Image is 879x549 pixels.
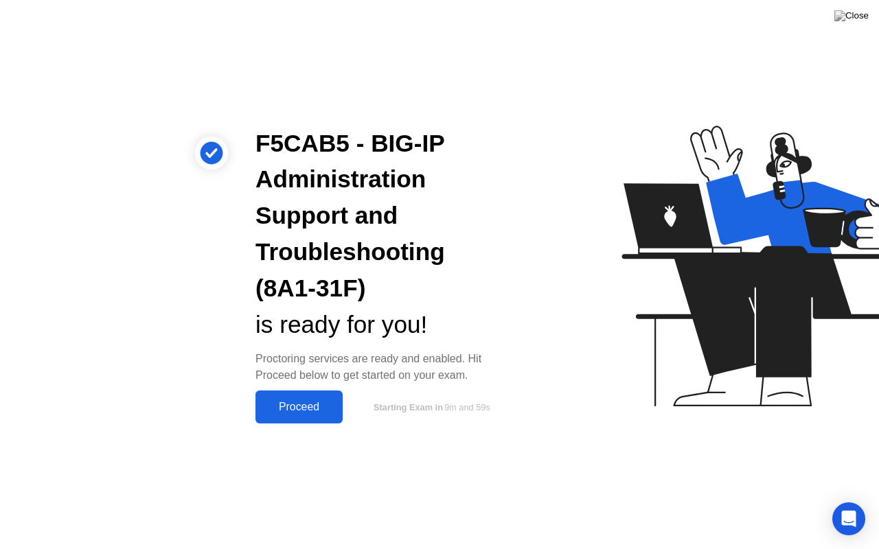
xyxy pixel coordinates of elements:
[255,126,511,307] div: F5CAB5 - BIG-IP Administration Support and Troubleshooting (8A1-31F)
[444,402,490,412] span: 9m and 59s
[255,351,511,384] div: Proctoring services are ready and enabled. Hit Proceed below to get started on your exam.
[834,10,869,21] img: Close
[350,394,511,420] button: Starting Exam in9m and 59s
[255,390,343,423] button: Proceed
[832,502,865,535] div: Open Intercom Messenger
[255,307,511,343] div: is ready for you!
[260,401,339,413] div: Proceed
